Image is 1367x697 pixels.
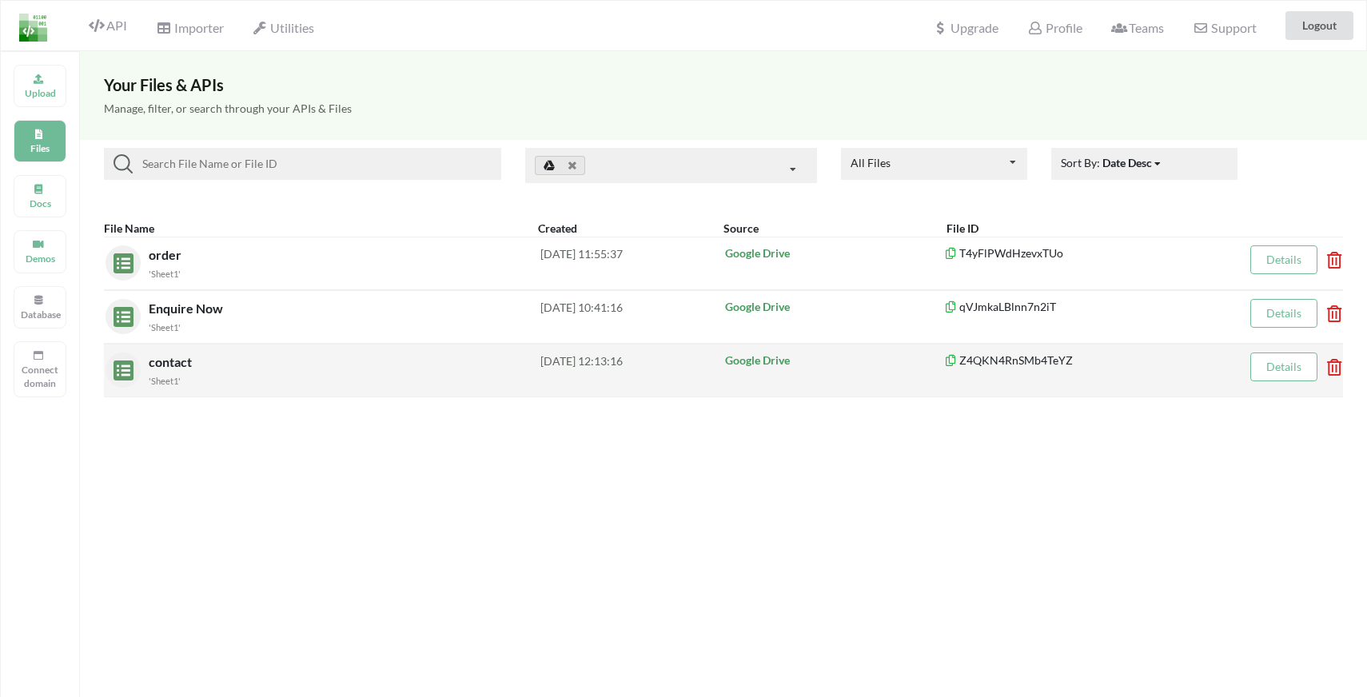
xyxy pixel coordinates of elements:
[1061,156,1162,169] span: Sort By:
[21,141,59,155] p: Files
[725,352,943,368] p: Google Drive
[21,86,59,100] p: Upload
[947,221,978,235] b: File ID
[1250,245,1317,274] button: Details
[1266,306,1301,320] a: Details
[106,352,134,380] img: sheets.7a1b7961.svg
[725,299,943,315] p: Google Drive
[1266,360,1301,373] a: Details
[1193,22,1256,34] span: Support
[725,245,943,261] p: Google Drive
[104,75,1343,94] h3: Your Files & APIs
[933,22,998,34] span: Upgrade
[1266,253,1301,266] a: Details
[540,352,724,388] div: [DATE] 12:13:16
[89,18,127,33] span: API
[540,299,724,334] div: [DATE] 10:41:16
[149,247,185,262] span: order
[1250,299,1317,328] button: Details
[19,14,47,42] img: LogoIcon.png
[1111,20,1164,35] span: Teams
[106,245,134,273] img: sheets.7a1b7961.svg
[104,102,1343,116] h5: Manage, filter, or search through your APIs & Files
[1027,20,1082,35] span: Profile
[21,197,59,210] p: Docs
[943,245,1213,261] p: T4yFlPWdHzevxTUo
[21,363,59,390] p: Connect domain
[851,157,891,169] div: All Files
[943,299,1213,315] p: qVJmkaLBlnn7n2iT
[21,308,59,321] p: Database
[149,354,195,369] span: contact
[149,269,181,279] small: 'Sheet1'
[21,252,59,265] p: Demos
[149,376,181,386] small: 'Sheet1'
[540,245,724,281] div: [DATE] 11:55:37
[723,221,759,235] b: Source
[943,352,1213,368] p: Z4QKN4RnSMb4TeYZ
[104,221,154,235] b: File Name
[106,299,134,327] img: sheets.7a1b7961.svg
[149,322,181,333] small: 'Sheet1'
[1102,154,1152,171] div: Date Desc
[538,221,577,235] b: Created
[253,20,314,35] span: Utilities
[114,154,133,173] img: searchIcon.svg
[1250,352,1317,381] button: Details
[1285,11,1353,40] button: Logout
[156,20,223,35] span: Importer
[133,154,495,173] input: Search File Name or File ID
[149,301,226,316] span: Enquire Now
